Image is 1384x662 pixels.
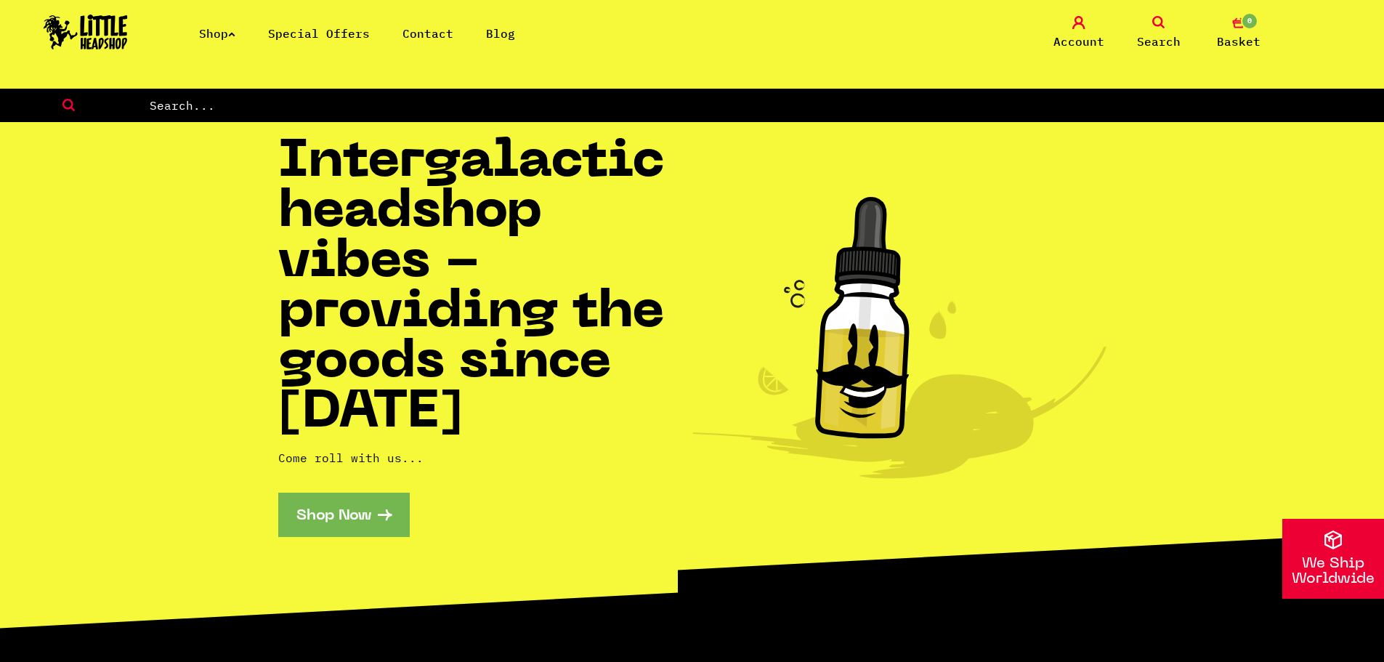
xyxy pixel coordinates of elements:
[199,26,235,41] a: Shop
[486,26,515,41] a: Blog
[1053,33,1104,50] span: Account
[1122,16,1195,50] a: Search
[402,26,453,41] a: Contact
[268,26,370,41] a: Special Offers
[1282,557,1384,587] p: We Ship Worldwide
[1137,33,1181,50] span: Search
[278,493,410,537] a: Shop Now
[1217,33,1260,50] span: Basket
[44,15,128,49] img: Little Head Shop Logo
[1241,12,1258,30] span: 0
[1202,16,1275,50] a: 0 Basket
[278,138,692,439] h1: Intergalactic headshop vibes - providing the goods since [DATE]
[148,96,1384,115] input: Search...
[278,449,692,467] p: Come roll with us...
